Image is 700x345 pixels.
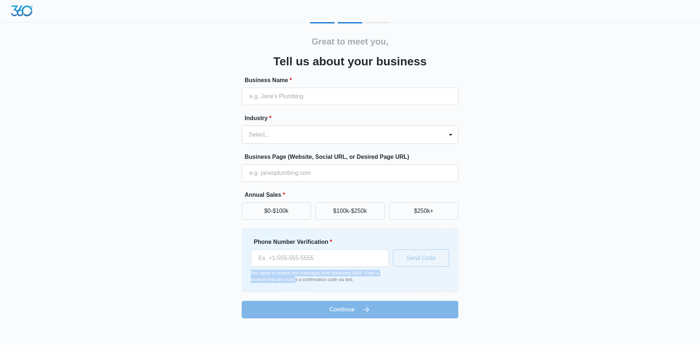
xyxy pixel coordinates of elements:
label: Industry [245,114,461,123]
button: $0-$100k [242,202,311,220]
label: Business Name [245,76,461,85]
label: Phone Number Verification [254,238,392,246]
label: Annual Sales [245,191,461,199]
label: Business Page (Website, Social URL, or Desired Page URL) [245,153,461,161]
button: $100k-$250k [315,202,385,220]
h3: Tell us about your business [273,53,427,70]
input: e.g. janesplumbing.com [242,164,458,182]
input: Ex. +1-555-555-5555 [251,249,389,267]
p: You agree to receive text messages from Marketing 360®. Enter a number that can receive a confirm... [251,270,389,283]
h2: Great to meet you, [312,35,389,48]
button: $250k+ [389,202,458,220]
input: e.g. Jane's Plumbing [242,88,458,105]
